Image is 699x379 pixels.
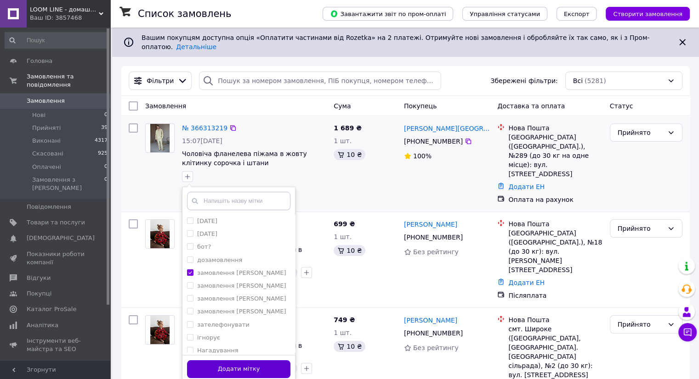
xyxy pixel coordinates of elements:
[508,133,602,178] div: [GEOGRAPHIC_DATA] ([GEOGRAPHIC_DATA].), №289 (до 30 кг на одне місце): вул. [STREET_ADDRESS]
[557,7,597,21] button: Експорт
[610,102,633,110] span: Статус
[606,7,690,21] button: Створити замовлення
[334,124,362,132] span: 1 689 ₴
[334,220,355,228] span: 699 ₴
[182,150,307,167] a: Чоловіча фланелева піжама в жовту клітинку сорочка і штани
[30,6,99,14] span: LOOM LINE - домашній одяг для всієї сім'ї
[27,57,52,65] span: Головна
[5,32,108,49] input: Пошук
[145,123,175,153] a: Фото товару
[508,123,602,133] div: Нова Пошта
[334,316,355,323] span: 749 ₴
[27,250,85,267] span: Показники роботи компанії
[323,7,453,21] button: Завантажити звіт по пром-оплаті
[142,34,649,50] span: Вашим покупцям доступна опція «Оплатити частинами від Rozetka» на 2 платежі. Отримуйте нові замов...
[508,229,602,274] div: [GEOGRAPHIC_DATA] ([GEOGRAPHIC_DATA].), №18 (до 30 кг): вул. [PERSON_NAME][STREET_ADDRESS]
[182,124,227,132] a: № 366313219
[145,219,175,249] a: Фото товару
[27,97,65,105] span: Замовлення
[104,111,108,119] span: 0
[334,245,365,256] div: 10 ₴
[32,111,45,119] span: Нові
[330,10,446,18] span: Завантажити звіт по пром-оплаті
[182,137,222,145] span: 15:07[DATE]
[197,256,242,263] label: дозамовлення
[508,183,545,190] a: Додати ЕН
[27,218,85,227] span: Товари та послуги
[618,128,664,138] div: Прийнято
[334,341,365,352] div: 10 ₴
[197,321,250,328] label: зателефонувати
[508,291,602,300] div: Післяплата
[618,223,664,234] div: Прийнято
[334,102,351,110] span: Cума
[98,150,108,158] span: 925
[27,234,95,242] span: [DEMOGRAPHIC_DATA]
[585,77,606,84] span: (5281)
[27,337,85,353] span: Інструменти веб-майстра та SEO
[197,295,286,302] label: замовлення [PERSON_NAME]
[613,11,682,17] span: Створити замовлення
[27,290,51,298] span: Покупці
[402,327,465,340] div: [PHONE_NUMBER]
[334,233,352,240] span: 1 шт.
[145,102,186,110] span: Замовлення
[32,137,61,145] span: Виконані
[413,152,432,160] span: 100%
[95,137,108,145] span: 4317
[27,274,51,282] span: Відгуки
[402,231,465,244] div: [PHONE_NUMBER]
[30,14,110,22] div: Ваш ID: 3857468
[27,72,110,89] span: Замовлення та повідомлення
[32,124,61,132] span: Прийняті
[197,334,220,341] label: ігнорує
[508,315,602,324] div: Нова Пошта
[150,316,170,344] img: Фото товару
[413,248,459,256] span: Без рейтингу
[573,76,583,85] span: Всі
[32,163,61,171] span: Оплачені
[27,321,58,329] span: Аналітика
[147,76,174,85] span: Фільтри
[334,149,365,160] div: 10 ₴
[145,315,175,345] a: Фото товару
[187,360,290,378] button: Додати мітку
[497,102,565,110] span: Доставка та оплата
[470,11,540,17] span: Управління статусами
[197,282,286,289] label: замовлення [PERSON_NAME]
[678,323,697,341] button: Чат з покупцем
[402,135,465,148] div: [PHONE_NUMBER]
[104,163,108,171] span: 0
[404,124,490,133] a: [PERSON_NAME][GEOGRAPHIC_DATA]
[150,220,170,248] img: Фото товару
[197,269,286,276] label: замовлення [PERSON_NAME]
[101,124,108,132] span: 39
[150,124,170,152] img: Фото товару
[618,319,664,329] div: Прийнято
[199,72,441,90] input: Пошук за номером замовлення, ПІБ покупця, номером телефону, Email, номером накладної
[490,76,557,85] span: Збережені фільтри:
[404,316,457,325] a: [PERSON_NAME]
[564,11,590,17] span: Експорт
[508,279,545,286] a: Додати ЕН
[508,195,602,204] div: Оплата на рахунок
[197,243,211,250] label: бот?
[334,329,352,336] span: 1 шт.
[462,7,547,21] button: Управління статусами
[27,203,71,211] span: Повідомлення
[27,305,76,313] span: Каталог ProSale
[104,176,108,192] span: 0
[138,8,231,19] h1: Список замовлень
[197,230,217,237] label: [DATE]
[32,150,63,158] span: Скасовані
[197,308,286,315] label: замовлення [PERSON_NAME]
[187,192,290,210] input: Напишіть назву мітки
[413,344,459,351] span: Без рейтингу
[197,347,239,354] label: Нагадування
[32,176,104,192] span: Замовлення з [PERSON_NAME]
[334,137,352,145] span: 1 шт.
[508,219,602,229] div: Нова Пошта
[404,220,457,229] a: [PERSON_NAME]
[404,102,437,110] span: Покупець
